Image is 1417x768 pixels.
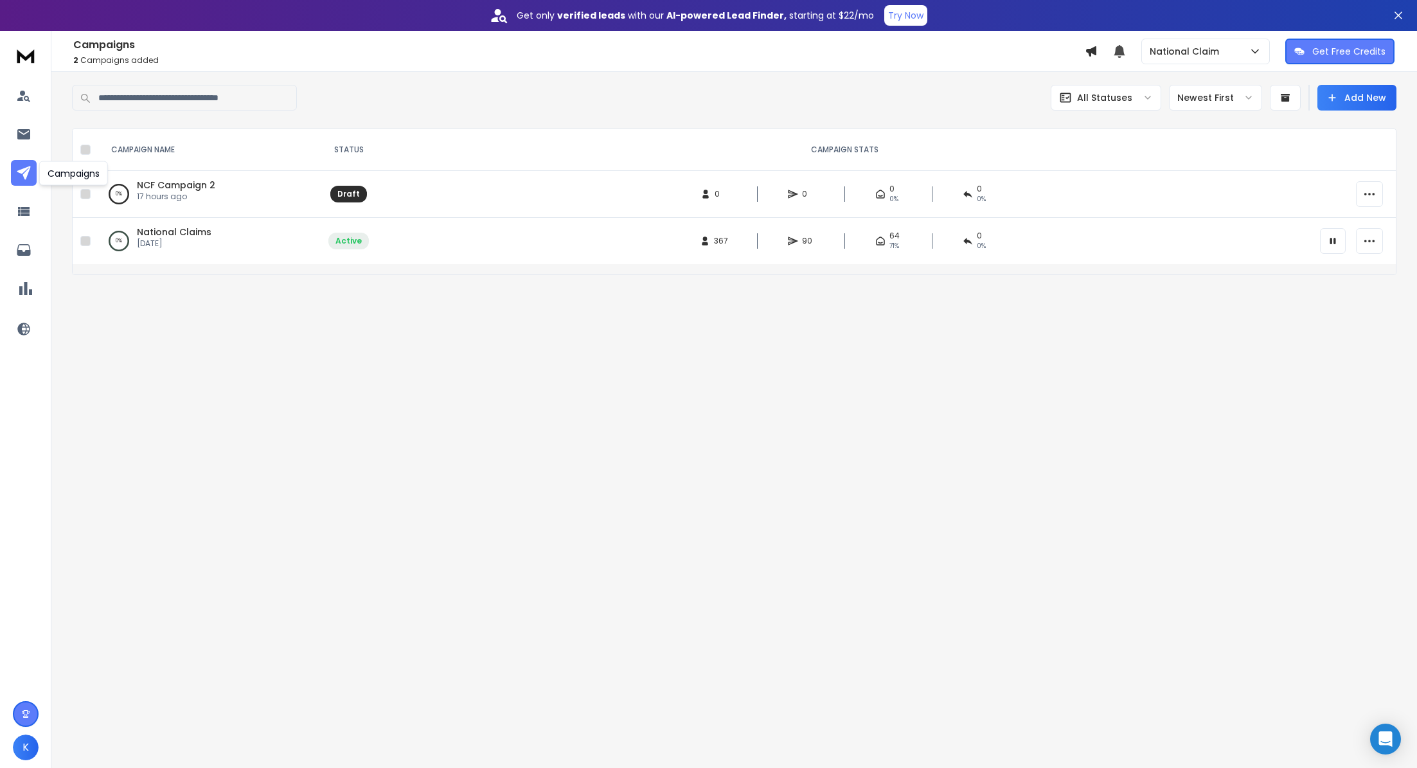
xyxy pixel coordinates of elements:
[1077,91,1132,104] p: All Statuses
[96,171,321,218] td: 0%NCF Campaign 217 hours ago
[715,189,727,199] span: 0
[137,226,211,238] a: National Claims
[977,184,982,194] span: 0
[1370,724,1401,755] div: Open Intercom Messenger
[337,189,360,199] div: Draft
[116,188,122,201] p: 0 %
[1312,45,1386,58] p: Get Free Credits
[335,236,362,246] div: Active
[889,241,899,251] span: 71 %
[977,194,986,204] span: 0%
[137,179,215,192] a: NCF Campaign 2
[517,9,874,22] p: Get only with our starting at $22/mo
[321,129,377,171] th: STATUS
[977,231,982,241] span: 0
[889,194,898,204] span: 0%
[1169,85,1262,111] button: Newest First
[1285,39,1395,64] button: Get Free Credits
[73,37,1085,53] h1: Campaigns
[1317,85,1396,111] button: Add New
[13,735,39,760] button: K
[39,161,108,186] div: Campaigns
[714,236,728,246] span: 367
[137,238,211,249] p: [DATE]
[557,9,625,22] strong: verified leads
[889,184,895,194] span: 0
[888,9,923,22] p: Try Now
[96,129,321,171] th: CAMPAIGN NAME
[884,5,927,26] button: Try Now
[802,236,815,246] span: 90
[73,55,1085,66] p: Campaigns added
[1150,45,1224,58] p: National Claim
[116,235,122,247] p: 0 %
[137,192,215,202] p: 17 hours ago
[666,9,787,22] strong: AI-powered Lead Finder,
[889,231,900,241] span: 64
[977,241,986,251] span: 0 %
[13,44,39,67] img: logo
[802,189,815,199] span: 0
[377,129,1312,171] th: CAMPAIGN STATS
[73,55,78,66] span: 2
[96,218,321,265] td: 0%National Claims[DATE]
